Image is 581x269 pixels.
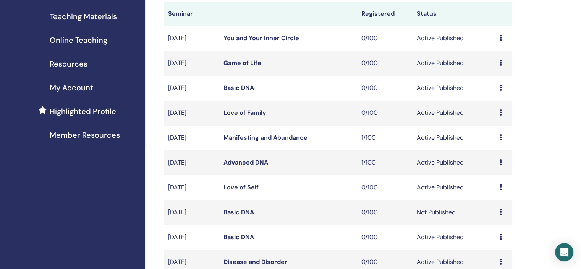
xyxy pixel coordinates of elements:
[413,150,496,175] td: Active Published
[413,126,496,150] td: Active Published
[413,51,496,76] td: Active Published
[358,200,413,225] td: 0/100
[358,76,413,101] td: 0/100
[223,59,261,67] a: Game of Life
[50,106,116,117] span: Highlighted Profile
[223,84,254,92] a: Basic DNA
[164,200,220,225] td: [DATE]
[50,129,120,141] span: Member Resources
[164,101,220,126] td: [DATE]
[358,175,413,200] td: 0/100
[223,109,266,117] a: Love of Family
[413,200,496,225] td: Not Published
[413,76,496,101] td: Active Published
[358,2,413,26] th: Registered
[164,51,220,76] td: [DATE]
[223,208,254,216] a: Basic DNA
[164,150,220,175] td: [DATE]
[223,158,268,166] a: Advanced DNA
[223,233,254,241] a: Basic DNA
[413,225,496,250] td: Active Published
[164,2,220,26] th: Seminar
[164,225,220,250] td: [DATE]
[50,34,107,46] span: Online Teaching
[50,82,93,93] span: My Account
[223,34,299,42] a: You and Your Inner Circle
[223,134,307,142] a: Manifesting and Abundance
[358,26,413,51] td: 0/100
[164,76,220,101] td: [DATE]
[555,243,573,261] div: Open Intercom Messenger
[50,58,87,70] span: Resources
[413,175,496,200] td: Active Published
[50,11,117,22] span: Teaching Materials
[164,175,220,200] td: [DATE]
[358,150,413,175] td: 1/100
[358,126,413,150] td: 1/100
[164,126,220,150] td: [DATE]
[358,225,413,250] td: 0/100
[164,26,220,51] td: [DATE]
[358,51,413,76] td: 0/100
[223,183,259,191] a: Love of Self
[413,101,496,126] td: Active Published
[413,2,496,26] th: Status
[223,258,287,266] a: Disease and Disorder
[358,101,413,126] td: 0/100
[413,26,496,51] td: Active Published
